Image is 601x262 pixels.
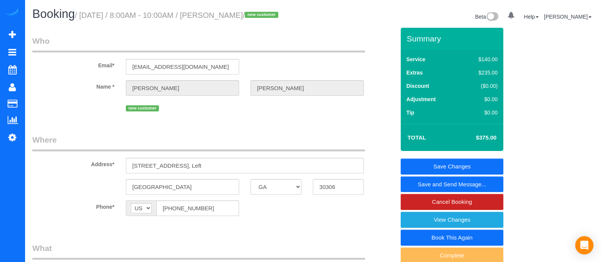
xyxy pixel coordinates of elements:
[126,179,239,195] input: City*
[486,12,498,22] img: New interface
[407,34,500,43] h3: Summary
[401,230,503,246] a: Book This Again
[5,8,20,18] img: Automaid Logo
[75,11,281,19] small: / [DATE] / 8:00AM - 10:00AM / [PERSON_NAME]
[544,14,591,20] a: [PERSON_NAME]
[32,134,365,151] legend: Where
[406,109,414,116] label: Tip
[462,109,498,116] div: $0.00
[27,80,120,91] label: Name *
[475,14,499,20] a: Beta
[408,134,426,141] strong: Total
[462,69,498,76] div: $235.00
[401,176,503,192] a: Save and Send Message...
[406,56,425,63] label: Service
[524,14,539,20] a: Help
[462,56,498,63] div: $140.00
[32,243,365,260] legend: What
[313,179,364,195] input: Zip Code*
[156,200,239,216] input: Phone*
[575,236,593,254] div: Open Intercom Messenger
[251,80,364,96] input: Last Name*
[27,200,120,211] label: Phone*
[406,69,423,76] label: Extras
[401,159,503,175] a: Save Changes
[401,194,503,210] a: Cancel Booking
[462,82,498,90] div: ($0.00)
[32,7,75,21] span: Booking
[401,212,503,228] a: View Changes
[453,135,496,141] h4: $375.00
[126,105,159,111] span: new customer
[243,11,281,19] span: /
[32,35,365,52] legend: Who
[126,80,239,96] input: First Name*
[27,158,120,168] label: Address*
[245,12,278,18] span: new customer
[126,59,239,75] input: Email*
[406,82,429,90] label: Discount
[406,95,436,103] label: Adjustment
[462,95,498,103] div: $0.00
[27,59,120,69] label: Email*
